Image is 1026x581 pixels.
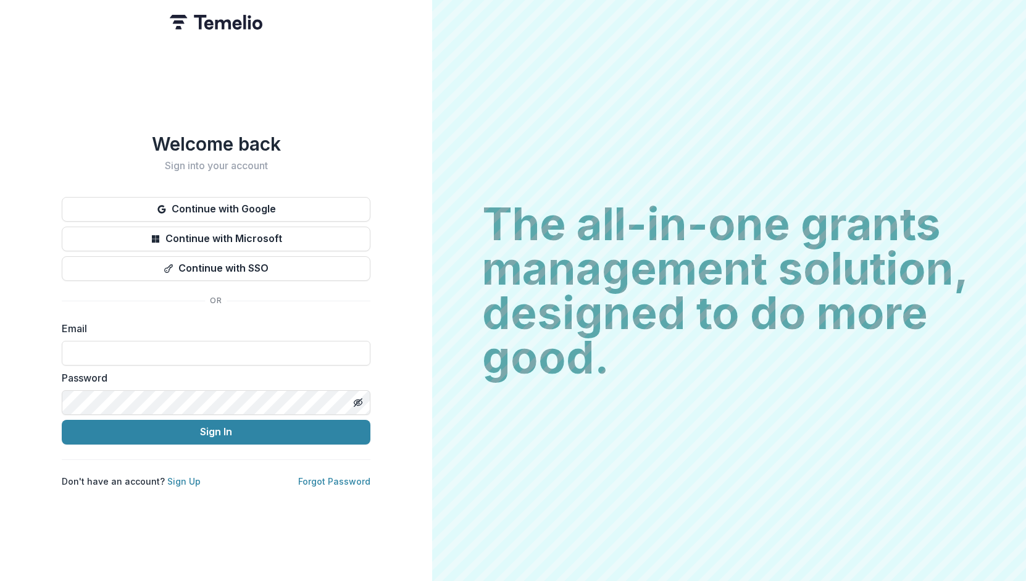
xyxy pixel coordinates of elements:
button: Toggle password visibility [348,393,368,412]
label: Email [62,321,363,336]
button: Sign In [62,420,370,445]
button: Continue with SSO [62,256,370,281]
p: Don't have an account? [62,475,201,488]
a: Sign Up [167,476,201,487]
h2: Sign into your account [62,160,370,172]
h1: Welcome back [62,133,370,155]
button: Continue with Google [62,197,370,222]
img: Temelio [170,15,262,30]
a: Forgot Password [298,476,370,487]
button: Continue with Microsoft [62,227,370,251]
label: Password [62,370,363,385]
